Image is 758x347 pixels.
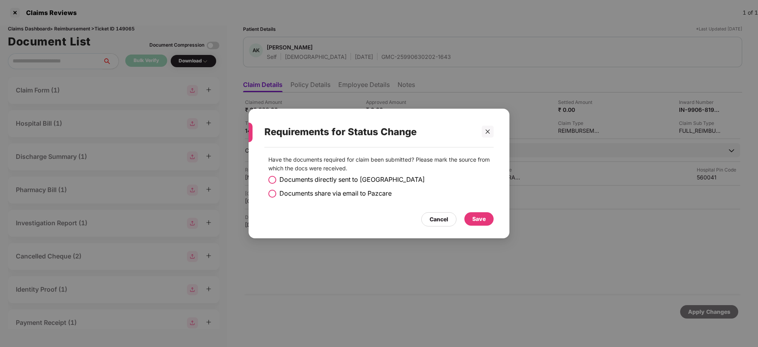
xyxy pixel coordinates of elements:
[264,117,475,147] div: Requirements for Status Change
[279,189,392,198] span: Documents share via email to Pazcare
[279,175,425,185] span: Documents directly sent to [GEOGRAPHIC_DATA]
[472,215,486,223] div: Save
[268,155,490,173] p: Have the documents required for claim been submitted? Please mark the source from which the docs ...
[430,215,448,224] div: Cancel
[485,129,490,134] span: close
